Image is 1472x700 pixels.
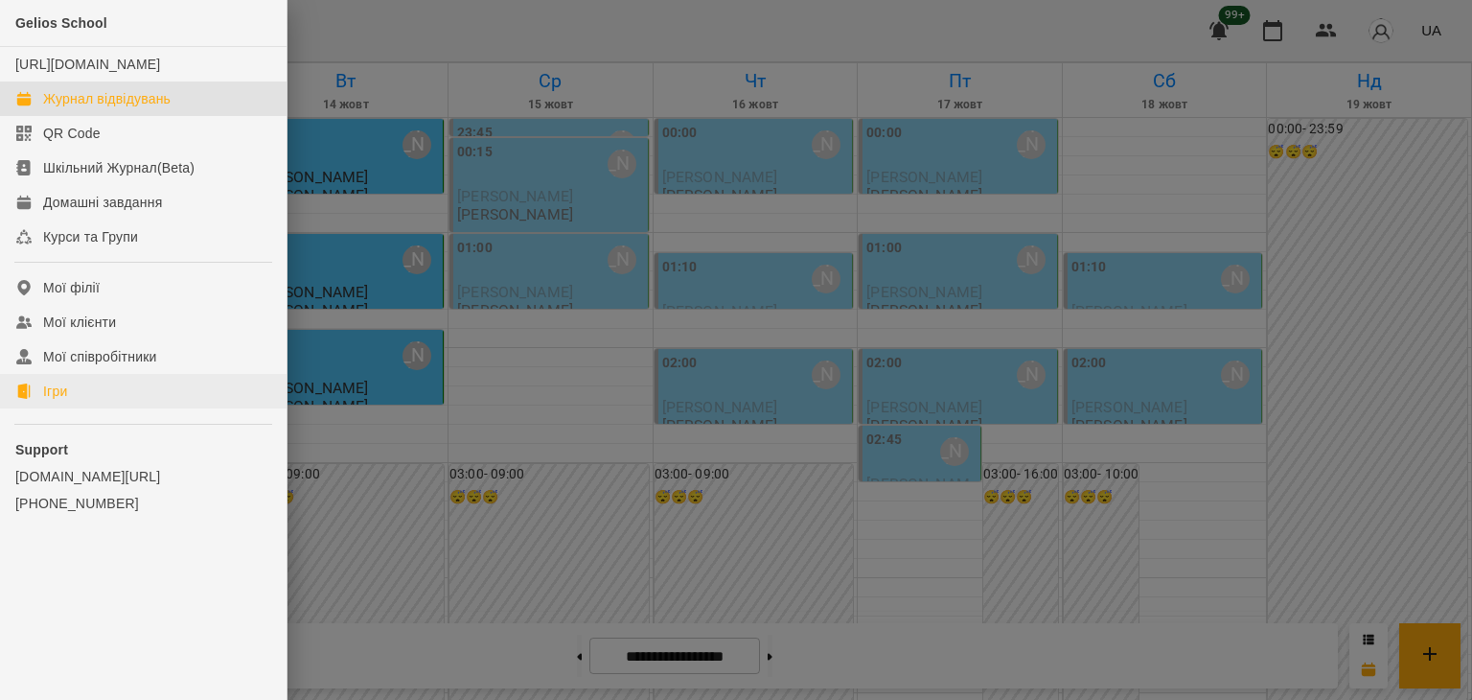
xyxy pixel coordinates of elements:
[43,227,138,246] div: Курси та Групи
[43,124,101,143] div: QR Code
[43,158,195,177] div: Шкільний Журнал(Beta)
[43,313,116,332] div: Мої клієнти
[15,440,271,459] p: Support
[15,57,160,72] a: [URL][DOMAIN_NAME]
[43,89,171,108] div: Журнал відвідувань
[43,278,100,297] div: Мої філії
[15,15,107,31] span: Gelios School
[15,467,271,486] a: [DOMAIN_NAME][URL]
[43,382,67,401] div: Ігри
[43,193,162,212] div: Домашні завдання
[15,494,271,513] a: [PHONE_NUMBER]
[43,347,157,366] div: Мої співробітники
